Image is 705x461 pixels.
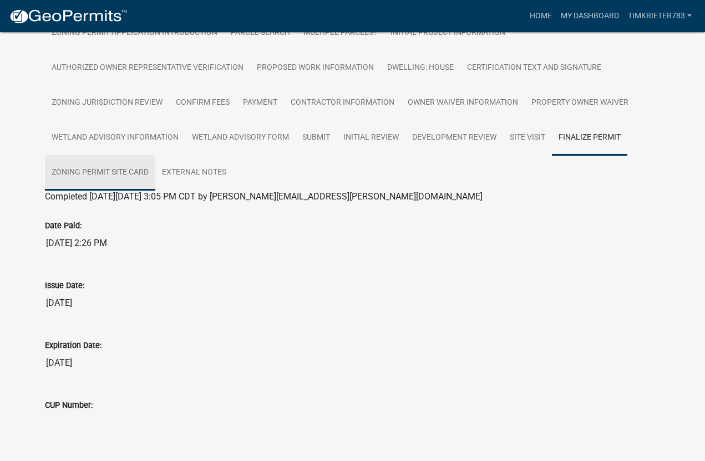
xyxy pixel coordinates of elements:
a: Wetland Advisory Information [45,120,185,156]
a: Multiple Parcels? [297,16,384,51]
a: Wetland Advisory Form [185,120,296,156]
a: TimKrieter783 [623,6,696,27]
a: Zoning Jurisdiction Review [45,85,169,121]
a: Site Visit [503,120,552,156]
a: Initial Project Information [384,16,512,51]
a: Confirm Fees [169,85,236,121]
a: Contractor Information [284,85,401,121]
label: Date Paid: [45,222,82,230]
a: Parcel search [224,16,297,51]
label: Expiration Date: [45,342,102,350]
a: Zoning Permit Site Card [45,155,155,191]
a: External Notes [155,155,233,191]
a: Submit [296,120,337,156]
a: Finalize Permit [552,120,627,156]
label: Issue Date: [45,282,84,290]
a: Certification Text and Signature [460,50,608,86]
a: Initial Review [337,120,405,156]
label: CUP Number: [45,402,93,409]
a: Authorized Owner Representative Verification [45,50,250,86]
a: Proposed Work Information [250,50,381,86]
a: My Dashboard [556,6,623,27]
a: Development Review [405,120,503,156]
span: Completed [DATE][DATE] 3:05 PM CDT by [PERSON_NAME][EMAIL_ADDRESS][PERSON_NAME][DOMAIN_NAME] [45,191,483,202]
a: Owner Waiver Information [401,85,525,121]
a: Payment [236,85,284,121]
a: Home [525,6,556,27]
a: Dwelling: House [381,50,460,86]
a: Property Owner Waiver [525,85,635,121]
a: Zoning Permit Application Introduction [45,16,224,51]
